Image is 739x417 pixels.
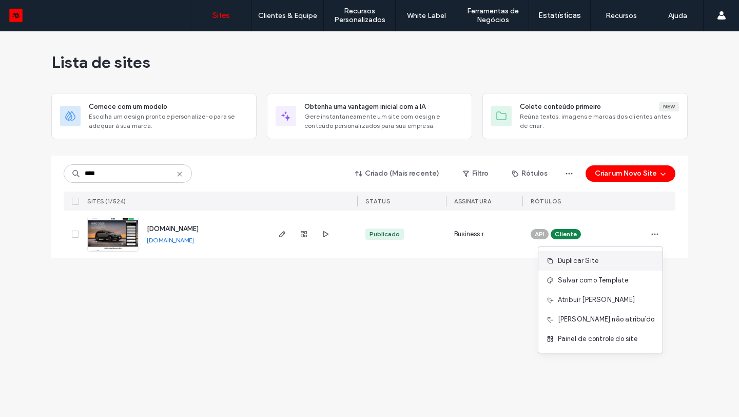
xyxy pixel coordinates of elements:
span: Painel de controle do site [558,334,637,344]
label: Sites [212,11,230,20]
span: Ajuda [23,7,49,16]
span: Obtenha uma vantagem inicial com a IA [304,102,425,112]
a: [DOMAIN_NAME] [147,225,199,233]
span: Cliente [555,230,577,239]
span: Sites (1/524) [87,198,126,205]
button: Rótulos [503,165,557,182]
label: Clientes & Equipe [258,11,317,20]
label: White Label [407,11,446,20]
span: Business+ [454,229,484,239]
a: [DOMAIN_NAME] [147,236,194,244]
button: Criar um Novo Site [586,165,675,182]
span: Salvar como Template [558,275,629,286]
span: API [535,230,544,239]
button: Filtro [453,165,499,182]
span: Escolha um design pronto e personalize-o para se adequar à sua marca. [89,112,248,130]
label: Recursos [606,11,637,20]
div: Comece com um modeloEscolha um design pronto e personalize-o para se adequar à sua marca. [51,93,257,139]
label: Estatísticas [538,11,581,20]
div: Publicado [369,230,400,239]
span: Lista de sites [51,52,150,72]
label: Ajuda [668,11,687,20]
span: Assinatura [454,198,491,205]
span: Gere instantaneamente um site com design e conteúdo personalizados para sua empresa. [304,112,463,130]
label: Recursos Personalizados [324,7,395,24]
label: Ferramentas de Negócios [457,7,529,24]
span: Atribuir [PERSON_NAME] [558,295,635,305]
span: Reúna textos, imagens e marcas dos clientes antes de criar. [520,112,679,130]
span: STATUS [365,198,390,205]
span: Rótulos [531,198,561,205]
div: New [659,102,679,111]
span: Duplicar Site [558,256,599,266]
div: Obtenha uma vantagem inicial com a IAGere instantaneamente um site com design e conteúdo personal... [267,93,472,139]
button: Criado (Mais recente) [346,165,449,182]
span: [PERSON_NAME] não atribuído [558,314,654,325]
div: Colete conteúdo primeiroNewReúna textos, imagens e marcas dos clientes antes de criar. [482,93,688,139]
span: Comece com um modelo [89,102,167,112]
span: Colete conteúdo primeiro [520,102,601,112]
